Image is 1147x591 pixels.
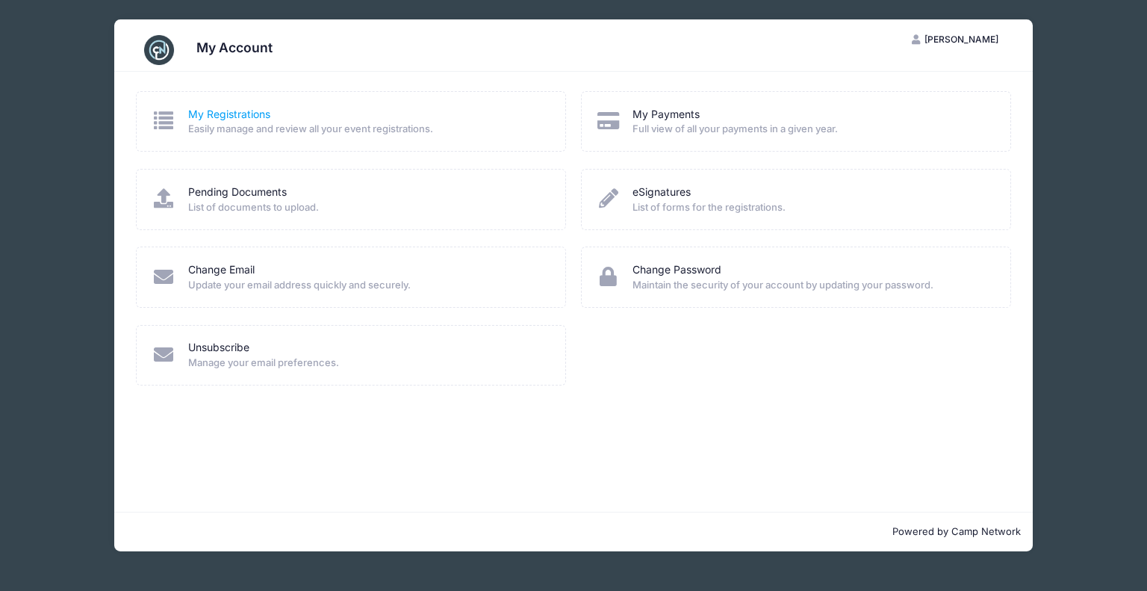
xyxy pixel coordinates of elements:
span: List of documents to upload. [188,200,547,215]
span: Maintain the security of your account by updating your password. [632,278,991,293]
a: Pending Documents [188,185,287,200]
a: Change Password [632,262,721,278]
span: List of forms for the registrations. [632,200,991,215]
span: Easily manage and review all your event registrations. [188,122,547,137]
a: My Payments [632,107,700,123]
span: Manage your email preferences. [188,356,547,371]
span: Full view of all your payments in a given year. [632,122,991,137]
a: Unsubscribe [188,340,249,356]
img: CampNetwork [144,35,174,65]
span: Update your email address quickly and securely. [188,278,547,293]
button: [PERSON_NAME] [899,27,1011,52]
a: eSignatures [632,185,691,200]
p: Powered by Camp Network [126,525,1021,539]
a: Change Email [188,262,255,278]
a: My Registrations [188,107,270,123]
h3: My Account [196,40,273,55]
span: [PERSON_NAME] [924,34,998,45]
